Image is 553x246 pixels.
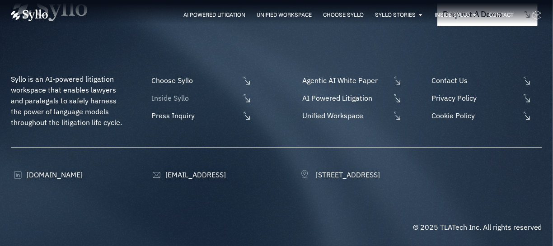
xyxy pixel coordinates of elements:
[430,110,520,121] span: Cookie Policy
[66,11,514,19] nav: Menu
[11,169,83,180] a: [DOMAIN_NAME]
[300,110,390,121] span: Unified Workspace
[11,74,122,127] span: Syllo is an AI-powered litigation workspace that enables lawyers and paralegals to safely harness...
[489,11,514,19] a: Contact
[257,11,312,19] a: Unified Workspace
[11,9,48,21] img: Vector
[300,75,402,86] a: Agentic AI White Paper
[430,93,520,103] span: Privacy Policy
[150,169,226,180] a: [EMAIL_ADDRESS]
[314,169,380,180] span: [STREET_ADDRESS]
[24,169,83,180] span: [DOMAIN_NAME]
[150,110,252,121] a: Press Inquiry
[150,110,240,121] span: Press Inquiry
[150,75,240,86] span: Choose Syllo
[150,93,252,103] a: Inside Syllo
[150,93,240,103] span: Inside Syllo
[300,93,390,103] span: AI Powered Litigation
[430,93,542,103] a: Privacy Policy
[300,110,402,121] a: Unified Workspace
[413,223,542,232] span: © 2025 TLATech Inc. All rights reserved
[430,110,542,121] a: Cookie Policy
[66,11,514,19] div: Menu Toggle
[323,11,364,19] a: Choose Syllo
[300,93,402,103] a: AI Powered Litigation
[435,11,470,19] a: Inside Syllo
[300,169,380,180] a: [STREET_ADDRESS]
[150,75,252,86] a: Choose Syllo
[430,75,520,86] span: Contact Us
[183,11,245,19] a: AI Powered Litigation
[375,11,416,19] a: Syllo Stories
[430,75,542,86] a: Contact Us
[163,169,226,180] span: [EMAIL_ADDRESS]
[300,75,390,86] span: Agentic AI White Paper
